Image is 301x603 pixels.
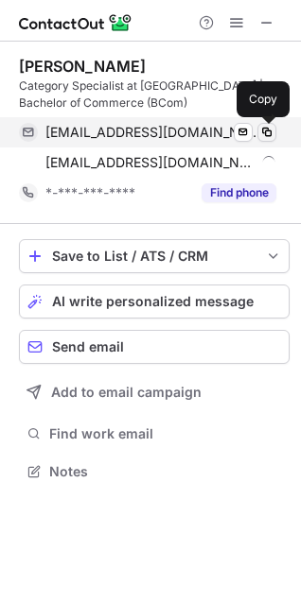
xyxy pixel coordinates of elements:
span: Find work email [49,425,282,442]
span: [EMAIL_ADDRESS][DOMAIN_NAME] [45,154,256,171]
div: Category Specialist at [GEOGRAPHIC_DATA] | Bachelor of Commerce (BCom) [19,78,290,112]
span: Notes [49,463,282,480]
span: Send email [52,339,124,354]
button: AI write personalized message [19,284,290,319]
button: Find work email [19,421,290,447]
button: save-profile-one-click [19,239,290,273]
div: Save to List / ATS / CRM [52,249,257,264]
span: [EMAIL_ADDRESS][DOMAIN_NAME] [45,124,262,141]
span: AI write personalized message [52,294,254,309]
button: Reveal Button [202,183,276,202]
button: Add to email campaign [19,375,290,409]
span: Add to email campaign [51,385,202,400]
button: Notes [19,458,290,485]
div: [PERSON_NAME] [19,57,146,76]
img: ContactOut v5.3.10 [19,11,133,34]
button: Send email [19,330,290,364]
